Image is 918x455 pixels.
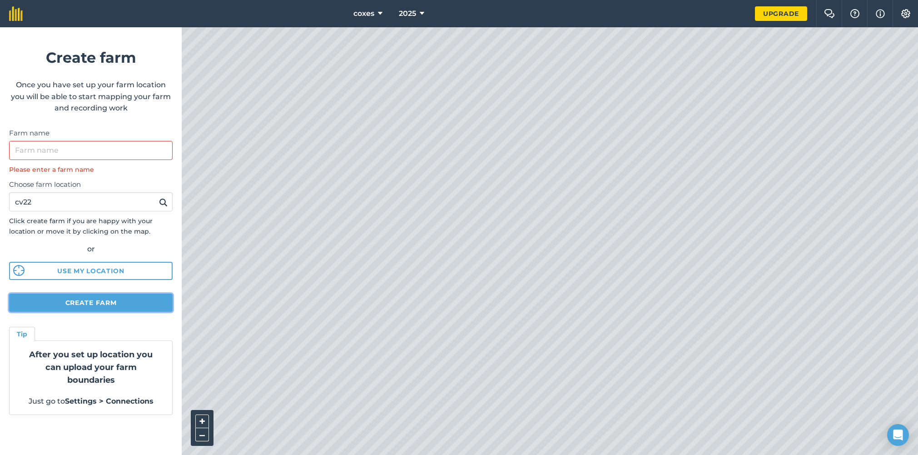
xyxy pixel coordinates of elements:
[9,243,173,255] div: or
[9,46,173,69] h1: Create farm
[9,294,173,312] button: Create farm
[9,262,173,280] button: Use my location
[353,8,374,19] span: coxes
[9,192,173,211] input: Enter your farm’s address
[887,424,909,446] div: Open Intercom Messenger
[65,397,154,405] strong: Settings > Connections
[9,179,173,190] label: Choose farm location
[824,9,835,18] img: Two speech bubbles overlapping with the left bubble in the forefront
[900,9,911,18] img: A cog icon
[9,165,173,175] div: Please enter a farm name
[9,6,23,21] img: fieldmargin Logo
[29,350,153,385] strong: After you set up location you can upload your farm boundaries
[20,395,161,407] p: Just go to
[17,329,27,339] h4: Tip
[849,9,860,18] img: A question mark icon
[9,79,173,114] p: Once you have set up your farm location you will be able to start mapping your farm and recording...
[195,428,209,441] button: –
[13,265,25,276] img: svg%3e
[9,141,173,160] input: Farm name
[195,415,209,428] button: +
[9,128,173,139] label: Farm name
[9,216,173,236] p: Click create farm if you are happy with your location or move it by clicking on the map.
[399,8,416,19] span: 2025
[876,8,885,19] img: svg+xml;base64,PHN2ZyB4bWxucz0iaHR0cDovL3d3dy53My5vcmcvMjAwMC9zdmciIHdpZHRoPSIxNyIgaGVpZ2h0PSIxNy...
[755,6,807,21] a: Upgrade
[159,197,168,208] img: svg+xml;base64,PHN2ZyB4bWxucz0iaHR0cDovL3d3dy53My5vcmcvMjAwMC9zdmciIHdpZHRoPSIxOSIgaGVpZ2h0PSIyNC...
